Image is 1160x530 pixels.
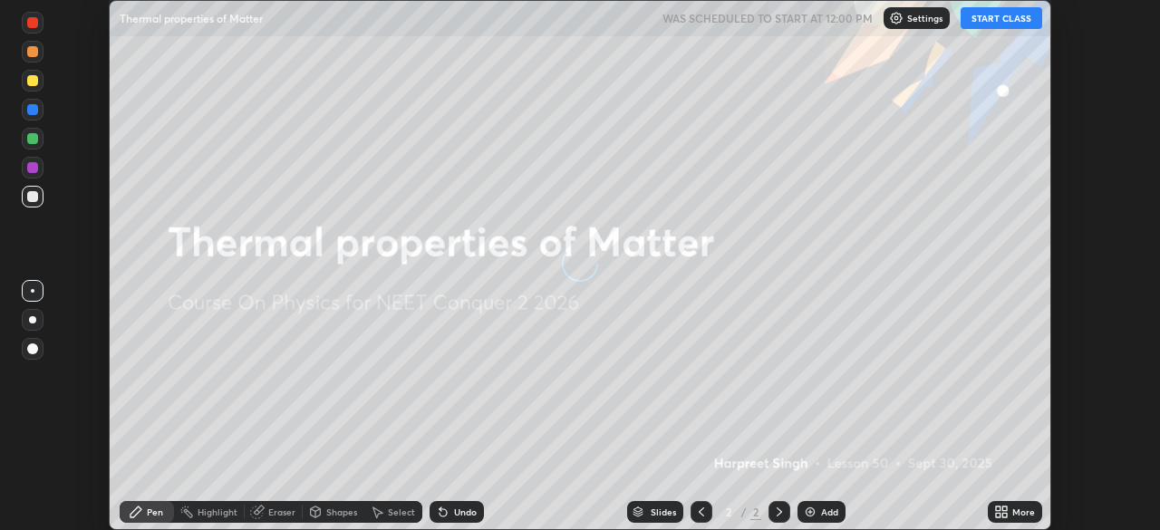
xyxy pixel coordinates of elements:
div: Shapes [326,507,357,516]
p: Settings [907,14,942,23]
div: Slides [651,507,676,516]
div: Pen [147,507,163,516]
img: add-slide-button [803,505,817,519]
h5: WAS SCHEDULED TO START AT 12:00 PM [662,10,873,26]
div: Undo [454,507,477,516]
p: Thermal properties of Matter [120,11,263,25]
button: START CLASS [961,7,1042,29]
div: Select [388,507,415,516]
div: Add [821,507,838,516]
div: 2 [750,504,761,520]
div: Highlight [198,507,237,516]
img: class-settings-icons [889,11,904,25]
div: 2 [720,506,738,517]
div: / [741,506,747,517]
div: More [1012,507,1035,516]
div: Eraser [268,507,295,516]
